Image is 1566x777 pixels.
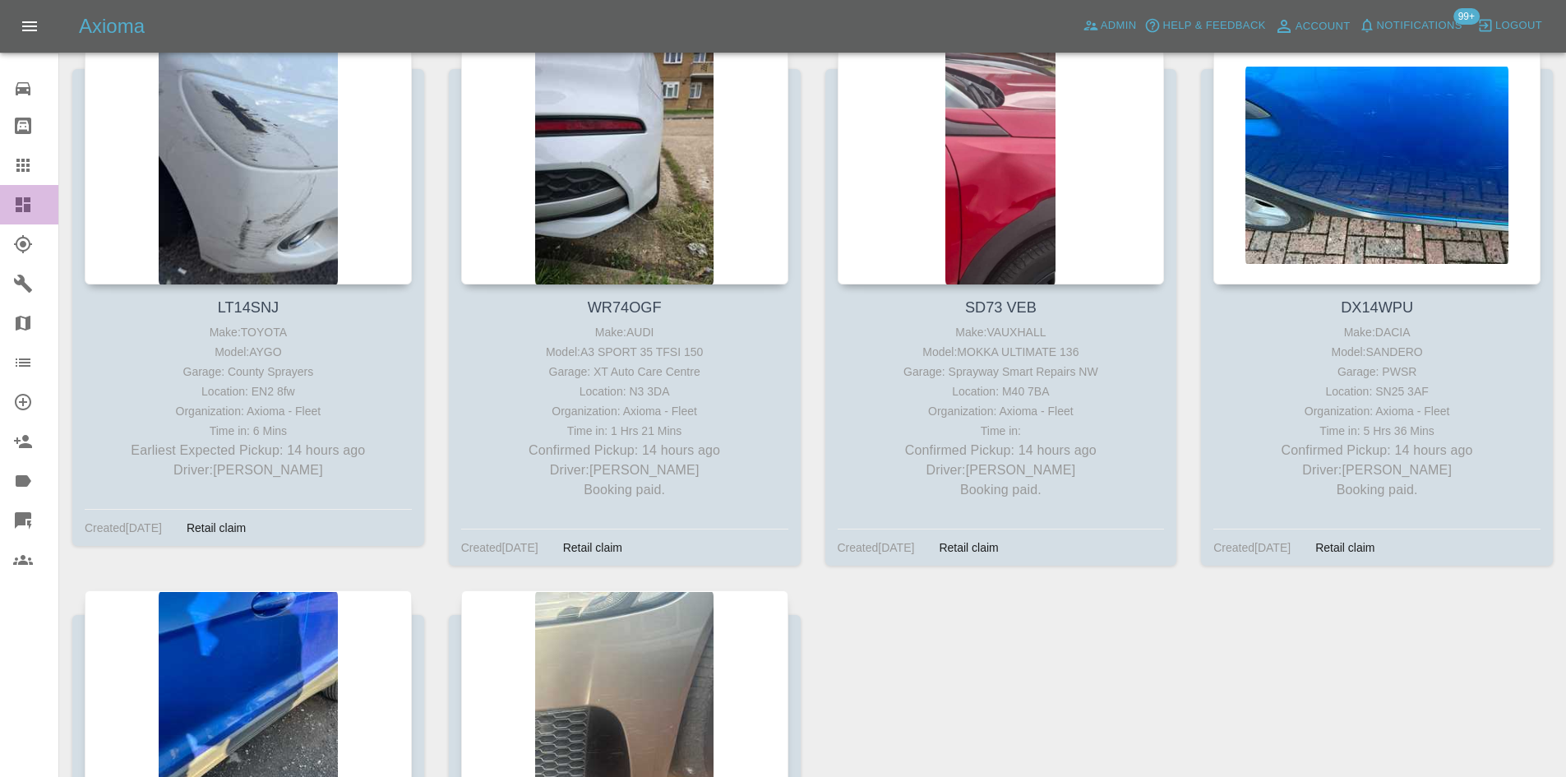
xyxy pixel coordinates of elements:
div: Organization: Axioma - Fleet [842,401,1161,421]
div: Location: M40 7BA [842,382,1161,401]
button: Logout [1473,13,1546,39]
span: Notifications [1377,16,1462,35]
div: Retail claim [926,538,1010,557]
p: Booking paid. [1217,480,1536,500]
div: Retail claim [1303,538,1387,557]
div: Time in: 1 Hrs 21 Mins [465,421,784,441]
p: Driver: [PERSON_NAME] [842,460,1161,480]
div: Organization: Axioma - Fleet [465,401,784,421]
div: Make: VAUXHALL [842,322,1161,342]
div: Organization: Axioma - Fleet [89,401,408,421]
span: Admin [1101,16,1137,35]
p: Driver: [PERSON_NAME] [465,460,784,480]
div: Created [DATE] [838,538,915,557]
p: Confirmed Pickup: 14 hours ago [842,441,1161,460]
span: Logout [1495,16,1542,35]
div: Time in: 5 Hrs 36 Mins [1217,421,1536,441]
span: 99+ [1453,8,1480,25]
a: SD73 VEB [965,299,1037,316]
div: Location: SN25 3AF [1217,382,1536,401]
div: Garage: XT Auto Care Centre [465,362,784,382]
a: Admin [1079,13,1141,39]
button: Notifications [1355,13,1467,39]
div: Garage: PWSR [1217,362,1536,382]
div: Created [DATE] [461,538,538,557]
a: DX14WPU [1341,299,1413,316]
div: Time in: 6 Mins [89,421,408,441]
p: Earliest Expected Pickup: 14 hours ago [89,441,408,460]
div: Model: AYGO [89,342,408,362]
div: Model: A3 SPORT 35 TFSI 150 [465,342,784,362]
div: Organization: Axioma - Fleet [1217,401,1536,421]
div: Garage: County Sprayers [89,362,408,382]
div: Time in: [842,421,1161,441]
p: Confirmed Pickup: 14 hours ago [1217,441,1536,460]
div: Created [DATE] [1213,538,1291,557]
span: Help & Feedback [1162,16,1265,35]
div: Location: N3 3DA [465,382,784,401]
span: Account [1296,17,1351,36]
button: Help & Feedback [1140,13,1269,39]
div: Model: MOKKA ULTIMATE 136 [842,342,1161,362]
div: Garage: Sprayway Smart Repairs NW [842,362,1161,382]
div: Make: TOYOTA [89,322,408,342]
div: Make: AUDI [465,322,784,342]
a: WR74OGF [588,299,662,316]
div: Make: DACIA [1217,322,1536,342]
p: Driver: [PERSON_NAME] [89,460,408,480]
p: Booking paid. [842,480,1161,500]
p: Confirmed Pickup: 14 hours ago [465,441,784,460]
div: Location: EN2 8fw [89,382,408,401]
a: Account [1270,13,1355,39]
h5: Axioma [79,13,145,39]
div: Retail claim [174,518,258,538]
a: LT14SNJ [218,299,279,316]
div: Created [DATE] [85,518,162,538]
p: Booking paid. [465,480,784,500]
p: Driver: [PERSON_NAME] [1217,460,1536,480]
div: Model: SANDERO [1217,342,1536,362]
button: Open drawer [10,7,49,46]
div: Retail claim [551,538,635,557]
